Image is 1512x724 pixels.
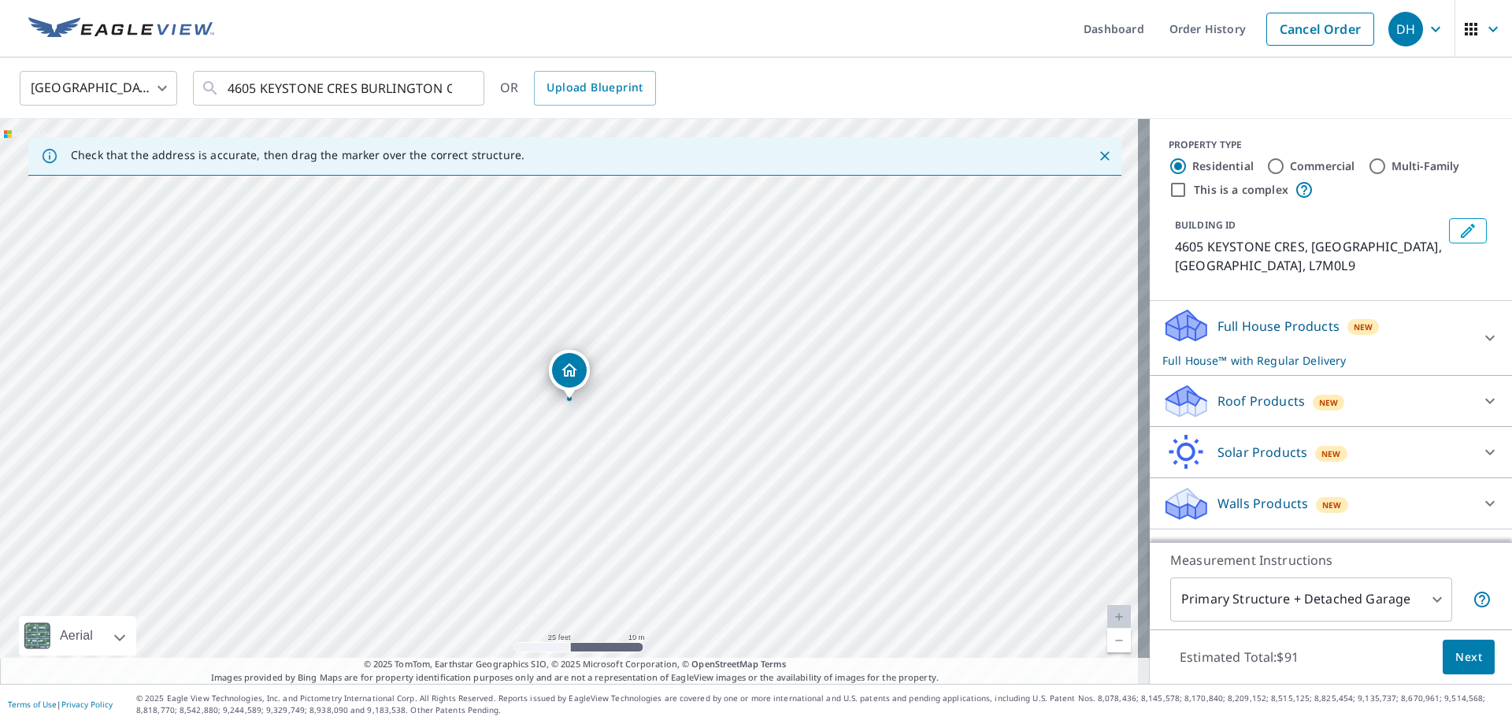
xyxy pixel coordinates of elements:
[1162,382,1499,420] div: Roof ProductsNew
[55,616,98,655] div: Aerial
[534,71,655,106] a: Upload Blueprint
[71,148,524,162] p: Check that the address is accurate, then drag the marker over the correct structure.
[1194,182,1288,198] label: This is a complex
[228,66,452,110] input: Search by address or latitude-longitude
[1322,499,1342,511] span: New
[136,692,1504,716] p: © 2025 Eagle View Technologies, Inc. and Pictometry International Corp. All Rights Reserved. Repo...
[1192,158,1254,174] label: Residential
[1162,485,1499,522] div: Walls ProductsNew
[1443,640,1495,675] button: Next
[8,700,113,709] p: |
[1095,146,1115,166] button: Close
[1473,590,1492,609] span: Your report will include the primary structure and a detached garage if one exists.
[1217,392,1305,410] p: Roof Products
[1167,640,1311,674] p: Estimated Total: $91
[1290,158,1355,174] label: Commercial
[691,658,758,670] a: OpenStreetMap
[1217,494,1308,513] p: Walls Products
[761,658,787,670] a: Terms
[1217,317,1340,336] p: Full House Products
[1107,629,1131,652] a: Current Level 20, Zoom Out
[1217,443,1307,462] p: Solar Products
[1162,433,1499,471] div: Solar ProductsNew
[1175,237,1443,275] p: 4605 KEYSTONE CRES, [GEOGRAPHIC_DATA], [GEOGRAPHIC_DATA], L7M0L9
[549,350,590,399] div: Dropped pin, building 1, Residential property, 4605 KEYSTONE CRES BURLINGTON ON L7M0L9
[61,699,113,710] a: Privacy Policy
[364,658,787,671] span: © 2025 TomTom, Earthstar Geographics SIO, © 2025 Microsoft Corporation, ©
[28,17,214,41] img: EV Logo
[547,78,643,98] span: Upload Blueprint
[500,71,656,106] div: OR
[1169,138,1493,152] div: PROPERTY TYPE
[1175,218,1236,232] p: BUILDING ID
[1266,13,1374,46] a: Cancel Order
[1162,352,1471,369] p: Full House™ with Regular Delivery
[1107,605,1131,629] a: Current Level 20, Zoom In Disabled
[1319,396,1339,409] span: New
[19,616,136,655] div: Aerial
[1392,158,1460,174] label: Multi-Family
[1162,307,1499,369] div: Full House ProductsNewFull House™ with Regular Delivery
[1449,218,1487,243] button: Edit building 1
[8,699,57,710] a: Terms of Use
[1170,551,1492,570] p: Measurement Instructions
[1170,577,1452,622] div: Primary Structure + Detached Garage
[1321,447,1341,460] span: New
[20,66,177,110] div: [GEOGRAPHIC_DATA]
[1455,648,1482,667] span: Next
[1388,12,1423,46] div: DH
[1354,321,1373,333] span: New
